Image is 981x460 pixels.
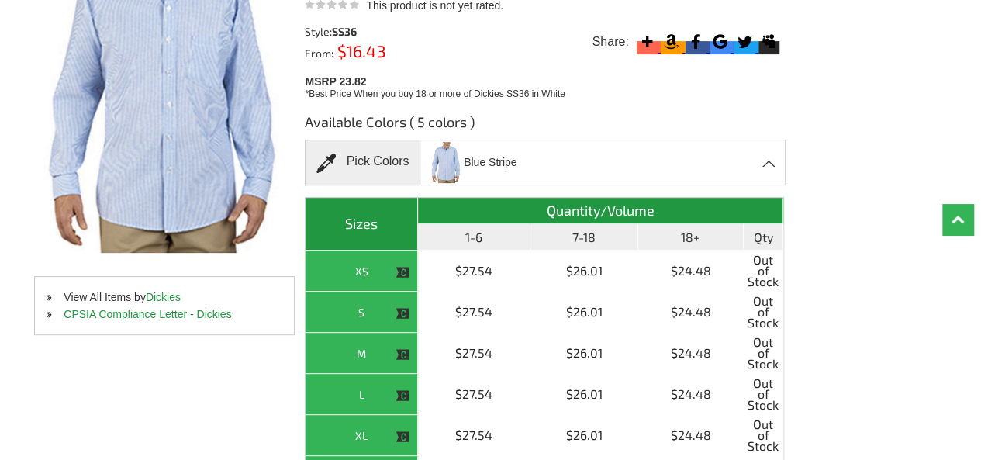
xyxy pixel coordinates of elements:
span: Out of Stock [748,337,779,369]
div: Style: [305,26,426,37]
span: Blue Stripe [464,149,516,176]
td: $27.54 [418,415,530,456]
td: $26.01 [530,251,638,292]
div: MSRP 23.82 [305,71,789,101]
th: Qty [744,224,783,251]
a: CPSIA Compliance Letter - Dickies [64,308,231,320]
td: $24.48 [638,292,744,333]
div: Pick Colors [305,140,420,185]
th: XL [306,415,418,456]
span: Out of Stock [748,378,779,410]
img: This item is CLOSEOUT! [396,348,409,361]
span: $16.43 [333,41,385,61]
td: $26.01 [530,374,638,415]
span: Out of Stock [748,419,779,451]
svg: Myspace [758,31,779,52]
svg: Twitter [734,31,755,52]
td: $27.54 [418,251,530,292]
img: This item is CLOSEOUT! [396,389,409,403]
span: Out of Stock [748,254,779,287]
td: $24.48 [638,251,744,292]
h3: Available Colors ( 5 colors ) [305,112,784,140]
img: This item is CLOSEOUT! [396,430,409,444]
img: This item is CLOSEOUT! [396,306,409,320]
svg: Amazon [661,31,682,52]
th: S [306,292,418,333]
th: M [306,333,418,374]
span: *Best Price When you buy 18 or more of Dickies SS36 in White [305,88,565,99]
img: This item is CLOSEOUT! [396,265,409,279]
td: $24.48 [638,374,744,415]
div: From: [305,45,426,59]
img: dickies_SS36_blue-stripe.jpg [430,142,462,183]
th: L [306,374,418,415]
a: Dickies [146,291,181,303]
span: Share: [592,34,628,50]
th: XS [306,251,418,292]
svg: More [637,31,658,52]
td: $27.54 [418,374,530,415]
svg: Google Bookmark [710,31,731,52]
span: SS36 [332,25,357,38]
td: $27.54 [418,333,530,374]
a: Top [942,204,973,235]
svg: Facebook [686,31,706,52]
td: $27.54 [418,292,530,333]
th: Quantity/Volume [418,198,783,224]
td: $26.01 [530,333,638,374]
th: 18+ [638,224,744,251]
th: 1-6 [418,224,530,251]
th: 7-18 [530,224,638,251]
li: View All Items by [35,289,294,306]
td: $26.01 [530,415,638,456]
td: $24.48 [638,333,744,374]
span: Out of Stock [748,296,779,328]
td: $24.48 [638,415,744,456]
td: $26.01 [530,292,638,333]
th: Sizes [306,198,418,251]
